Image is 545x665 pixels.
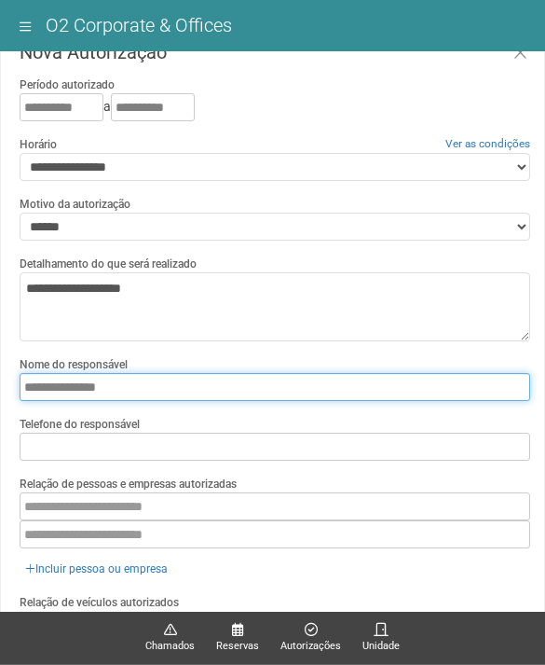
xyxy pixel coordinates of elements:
[20,611,110,631] a: Incluir veículo
[145,638,195,655] span: Chamados
[20,136,57,153] label: Horário
[20,93,530,121] div: a
[145,622,195,655] a: Chamados
[20,416,140,433] label: Telefone do responsável
[280,622,341,655] a: Autorizações
[445,137,530,150] a: Ver as condições
[46,14,232,36] span: O2 Corporate & Offices
[216,638,259,655] span: Reservas
[20,256,197,272] label: Detalhamento do que será realizado
[362,622,400,655] a: Unidade
[20,76,115,93] label: Período autorizado
[20,476,237,492] label: Relação de pessoas e empresas autorizadas
[20,43,530,62] h3: Nova Autorização
[20,196,130,213] label: Motivo da autorização
[20,356,128,373] label: Nome do responsável
[362,638,400,655] span: Unidade
[20,594,179,611] label: Relação de veículos autorizados
[280,638,341,655] span: Autorizações
[216,622,259,655] a: Reservas
[20,559,173,579] a: Incluir pessoa ou empresa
